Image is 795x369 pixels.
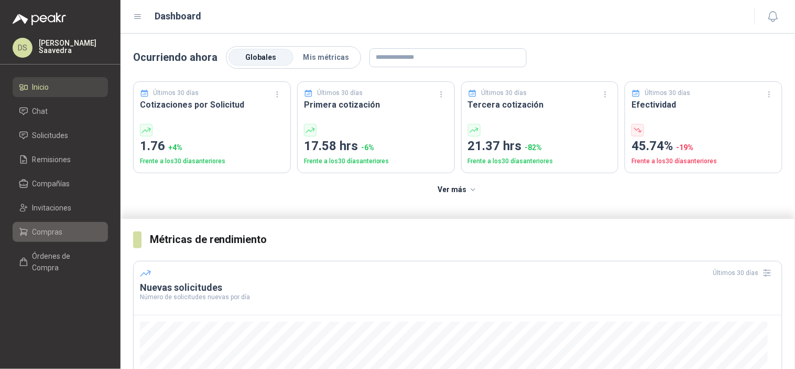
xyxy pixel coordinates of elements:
[32,81,49,93] span: Inicio
[481,88,527,98] p: Últimos 30 días
[32,106,48,117] span: Chat
[468,98,612,111] h3: Tercera cotización
[140,136,284,156] p: 1.76
[140,281,776,294] h3: Nuevas solicitudes
[317,88,363,98] p: Últimos 30 días
[140,98,284,111] h3: Cotizaciones por Solicitud
[304,156,448,166] p: Frente a los 30 días anteriores
[32,130,69,141] span: Solicitudes
[13,101,108,121] a: Chat
[32,202,72,214] span: Invitaciones
[304,136,448,156] p: 17.58 hrs
[713,265,776,281] div: Últimos 30 días
[39,39,108,54] p: [PERSON_NAME] Saavedra
[154,88,199,98] p: Últimos 30 días
[468,156,612,166] p: Frente a los 30 días anteriores
[525,143,542,152] span: -82 %
[13,174,108,194] a: Compañías
[133,49,217,66] p: Ocurriendo ahora
[13,38,32,58] div: DS
[631,136,776,156] p: 45.74%
[13,125,108,145] a: Solicitudes
[304,98,448,111] h3: Primera cotización
[631,156,776,166] p: Frente a los 30 días anteriores
[32,154,71,165] span: Remisiones
[645,88,691,98] p: Últimos 30 días
[13,77,108,97] a: Inicio
[631,98,776,111] h3: Efectividad
[13,246,108,278] a: Órdenes de Compra
[140,294,776,300] p: Número de solicitudes nuevas por día
[150,231,782,248] h3: Métricas de rendimiento
[676,143,693,152] span: -19 %
[32,250,98,273] span: Órdenes de Compra
[13,198,108,218] a: Invitaciones
[13,13,66,25] img: Logo peakr
[32,226,63,238] span: Compras
[468,136,612,156] p: 21.37 hrs
[13,222,108,242] a: Compras
[246,53,277,61] span: Globales
[140,156,284,166] p: Frente a los 30 días anteriores
[32,178,70,189] span: Compañías
[303,53,349,61] span: Mis métricas
[361,143,374,152] span: -6 %
[432,180,484,201] button: Ver más
[168,143,182,152] span: + 4 %
[13,150,108,170] a: Remisiones
[155,9,202,24] h1: Dashboard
